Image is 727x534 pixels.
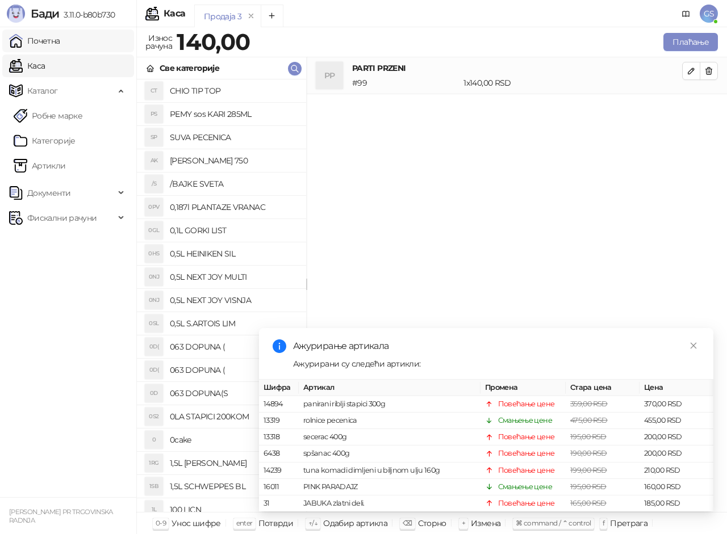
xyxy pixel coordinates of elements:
span: Каталог [27,79,58,102]
h4: 0,1L GORKI LIST [170,221,297,239]
div: Сторно [418,516,446,531]
div: Продаја 3 [204,10,241,23]
h4: 063 DOPUNA(S [170,384,297,402]
div: /S [145,175,163,193]
img: Logo [7,5,25,23]
td: JABUKA zlatni deli. [299,495,481,512]
div: 0SL [145,314,163,333]
td: 13318 [259,429,299,445]
a: Робне марке [14,104,82,127]
a: Категорије [14,129,76,152]
div: 0PV [145,198,163,216]
div: Унос шифре [172,516,221,531]
div: PP [316,62,343,89]
span: Бади [31,7,59,20]
h4: CHIO TIP TOP [170,82,297,100]
div: Ажурирање артикала [293,339,700,353]
div: 0NJ [145,268,163,286]
a: Close [687,339,700,352]
h4: 0,5L HEINIKEN SIL [170,245,297,263]
a: Почетна [9,30,60,52]
span: GS [700,5,718,23]
span: ⌘ command / ⌃ control [516,519,591,527]
span: 165,00 RSD [570,499,607,507]
div: 0D( [145,361,163,379]
div: Повећање цене [498,465,555,476]
h4: [PERSON_NAME] 750 [170,152,297,170]
h4: 1,5L SCHWEPPES BL [170,477,297,495]
span: Фискални рачуни [27,207,97,229]
div: 1L [145,501,163,519]
td: 14239 [259,462,299,479]
a: Каса [9,54,45,77]
td: 160,00 RSD [640,479,713,495]
span: 195,00 RSD [570,482,607,491]
div: Повећање цене [498,498,555,509]
button: Плаћање [663,33,718,51]
div: Износ рачуна [143,31,174,53]
th: Стара цена [566,380,640,396]
td: 14894 [259,396,299,413]
div: 0HS [145,245,163,263]
td: 13319 [259,413,299,429]
td: 200,00 RSD [640,446,713,462]
span: 190,00 RSD [570,449,607,458]
h4: 0LA STAPICI 200KOM [170,407,297,426]
div: 1RG [145,454,163,472]
span: enter [236,519,253,527]
div: Потврди [258,516,294,531]
div: Ажурирани су следећи артикли: [293,358,700,370]
h4: 0,5L S.ARTOIS LIM [170,314,297,333]
div: 0D [145,384,163,402]
h4: PEMY sos KARI 285ML [170,105,297,123]
span: 195,00 RSD [570,432,607,441]
div: grid [137,79,306,512]
td: tuna komadi dimljeni u biljnom ulju 160g [299,462,481,479]
div: 0GL [145,221,163,239]
div: 1 x 140,00 RSD [461,77,684,89]
div: Повећање цене [498,431,555,443]
span: 199,00 RSD [570,466,607,474]
span: close [690,342,697,350]
small: [PERSON_NAME] PR TRGOVINSKA RADNJA [9,508,113,524]
div: Одабир артикла [323,516,387,531]
span: + [462,519,465,527]
button: Add tab [261,5,283,27]
h4: 063 DOPUNA ( [170,361,297,379]
div: Повећање цене [498,448,555,460]
div: AK [145,152,163,170]
h4: /BAJKE SVETA [170,175,297,193]
h4: SUVA PECENICA [170,128,297,146]
div: Смањење цене [498,415,552,426]
div: Све категорије [160,62,219,74]
span: 475,00 RSD [570,416,608,424]
strong: 140,00 [177,28,250,56]
div: Повећање цене [498,398,555,410]
span: ↑/↓ [308,519,317,527]
button: remove [244,11,258,21]
td: 455,00 RSD [640,413,713,429]
td: rolnice pecenica [299,413,481,429]
a: Документација [677,5,695,23]
td: spšanac 400g [299,446,481,462]
div: # 99 [350,77,461,89]
div: PS [145,105,163,123]
span: ⌫ [403,519,412,527]
td: 370,00 RSD [640,396,713,413]
h4: 100 LICN [170,501,297,519]
div: 0D( [145,338,163,356]
th: Шифра [259,380,299,396]
div: CT [145,82,163,100]
h4: 0,5L NEXT JOY VISNJA [170,291,297,309]
h4: 0cake [170,431,297,449]
span: f [603,519,604,527]
span: info-circle [273,339,286,353]
span: 359,00 RSD [570,400,608,408]
div: Претрага [610,516,647,531]
th: Цена [640,380,713,396]
td: 6438 [259,446,299,462]
td: PINK PARADAJZ [299,479,481,495]
div: 0 [145,431,163,449]
h4: 1,5L [PERSON_NAME] [170,454,297,472]
span: 0-9 [156,519,166,527]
